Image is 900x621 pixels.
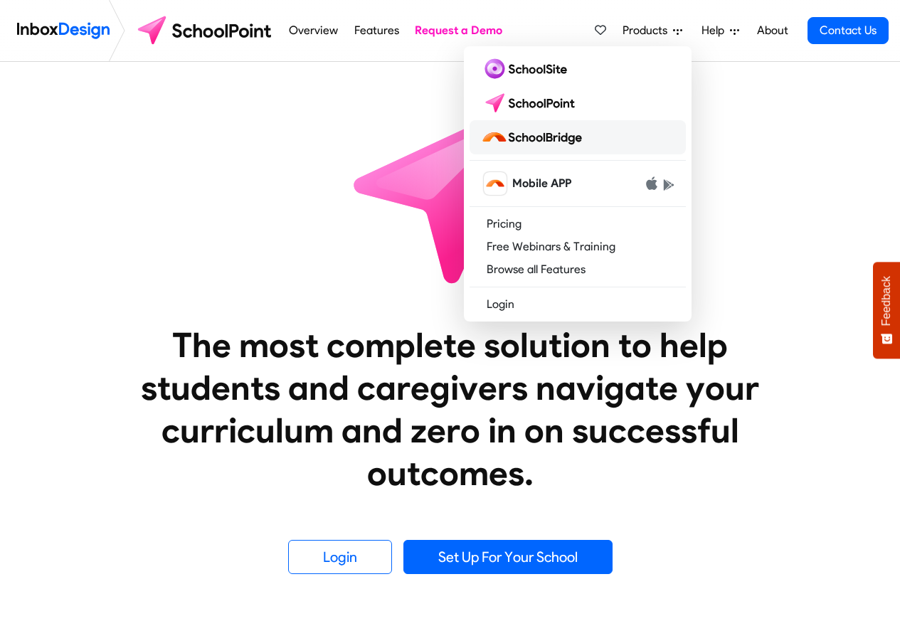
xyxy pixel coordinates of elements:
[464,46,692,322] div: Products
[470,235,686,258] a: Free Webinars & Training
[481,92,581,115] img: schoolpoint logo
[288,540,392,574] a: Login
[470,166,686,201] a: schoolbridge icon Mobile APP
[403,540,613,574] a: Set Up For Your School
[484,172,507,195] img: schoolbridge icon
[285,16,342,45] a: Overview
[873,262,900,359] button: Feedback - Show survey
[481,126,588,149] img: schoolbridge logo
[481,58,573,80] img: schoolsite logo
[696,16,745,45] a: Help
[617,16,688,45] a: Products
[623,22,673,39] span: Products
[808,17,889,44] a: Contact Us
[470,258,686,281] a: Browse all Features
[411,16,507,45] a: Request a Demo
[512,175,571,192] span: Mobile APP
[470,213,686,235] a: Pricing
[702,22,730,39] span: Help
[322,62,578,318] img: icon_schoolpoint.svg
[470,293,686,316] a: Login
[753,16,792,45] a: About
[350,16,403,45] a: Features
[880,276,893,326] span: Feedback
[112,324,788,494] heading: The most complete solution to help students and caregivers navigate your curriculum and zero in o...
[131,14,281,48] img: schoolpoint logo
